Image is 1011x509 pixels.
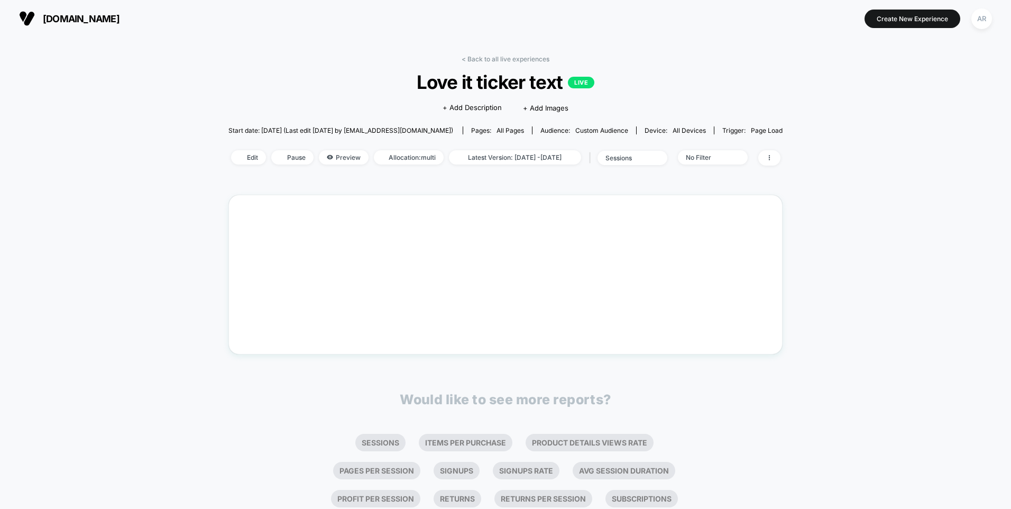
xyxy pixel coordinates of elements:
span: + Add Images [523,104,568,112]
a: < Back to all live experiences [462,55,549,63]
li: Items Per Purchase [419,434,512,451]
li: Pages Per Session [333,462,420,479]
span: Pause [271,150,314,165]
img: Visually logo [19,11,35,26]
li: Avg Session Duration [573,462,675,479]
li: Returns [434,490,481,507]
div: No Filter [686,153,728,161]
span: Edit [231,150,266,165]
span: Start date: [DATE] (Last edit [DATE] by [EMAIL_ADDRESS][DOMAIN_NAME]) [228,126,453,134]
div: AR [971,8,992,29]
button: AR [968,8,995,30]
span: Love it ticker text [256,71,755,93]
span: Allocation: multi [374,150,444,165]
span: | [586,150,598,166]
span: all devices [673,126,706,134]
button: [DOMAIN_NAME] [16,10,123,27]
li: Product Details Views Rate [526,434,654,451]
li: Returns Per Session [494,490,592,507]
span: Page Load [751,126,783,134]
p: LIVE [568,77,594,88]
div: Pages: [471,126,524,134]
li: Subscriptions [605,490,678,507]
span: Custom Audience [575,126,628,134]
li: Sessions [355,434,406,451]
span: Device: [636,126,714,134]
div: Audience: [540,126,628,134]
li: Profit Per Session [331,490,420,507]
span: Latest Version: [DATE] - [DATE] [449,150,581,165]
span: [DOMAIN_NAME] [43,13,120,24]
span: + Add Description [443,103,502,113]
span: Preview [319,150,369,165]
p: Would like to see more reports? [400,392,611,407]
li: Signups Rate [493,462,559,479]
div: sessions [605,154,648,162]
div: Trigger: [722,126,783,134]
button: Create New Experience [865,10,960,28]
span: all pages [497,126,524,134]
li: Signups [434,462,480,479]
